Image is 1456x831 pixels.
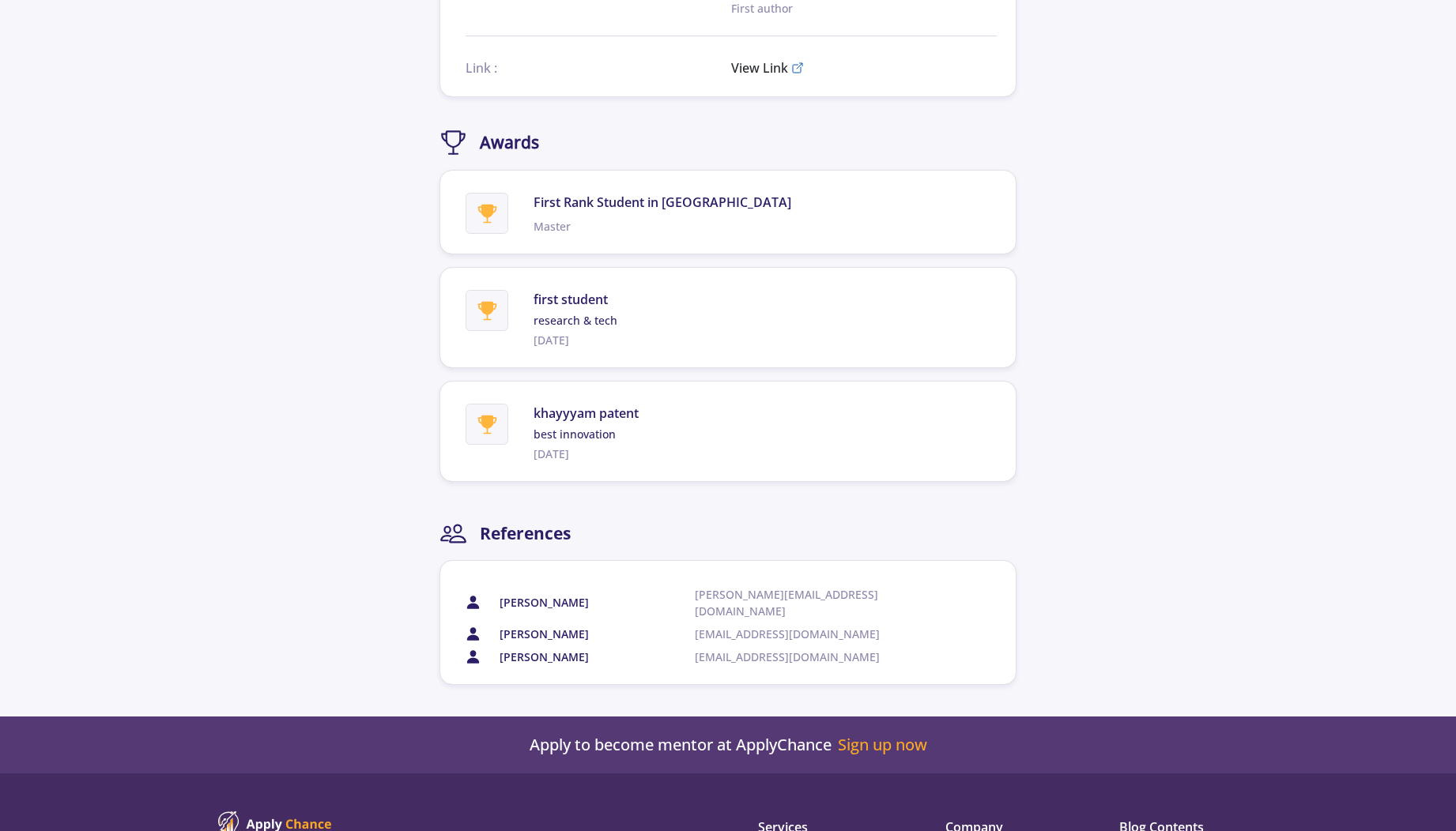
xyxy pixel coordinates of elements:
span: [PERSON_NAME][EMAIL_ADDRESS][DOMAIN_NAME] [695,586,929,619]
span: [PERSON_NAME] [500,626,589,642]
a: Sign up now [838,735,927,754]
span: [DATE] [534,446,639,462]
span: first student [534,290,617,309]
span: best innovation [534,426,639,442]
span: Link : [466,58,731,77]
span: [PERSON_NAME] [500,594,589,611]
h2: References [480,524,571,543]
span: [PERSON_NAME] [500,649,589,665]
span: khayyyam patent [534,404,639,423]
h2: Awards [480,133,539,152]
span: First Rank Student in [GEOGRAPHIC_DATA] [534,193,791,212]
a: View Link [731,58,997,77]
span: View Link [731,58,788,77]
span: [DATE] [534,332,617,348]
span: research & tech [534,312,617,329]
span: [EMAIL_ADDRESS][DOMAIN_NAME] [695,649,929,665]
span: [EMAIL_ADDRESS][DOMAIN_NAME] [695,626,929,642]
span: Master [534,218,791,235]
